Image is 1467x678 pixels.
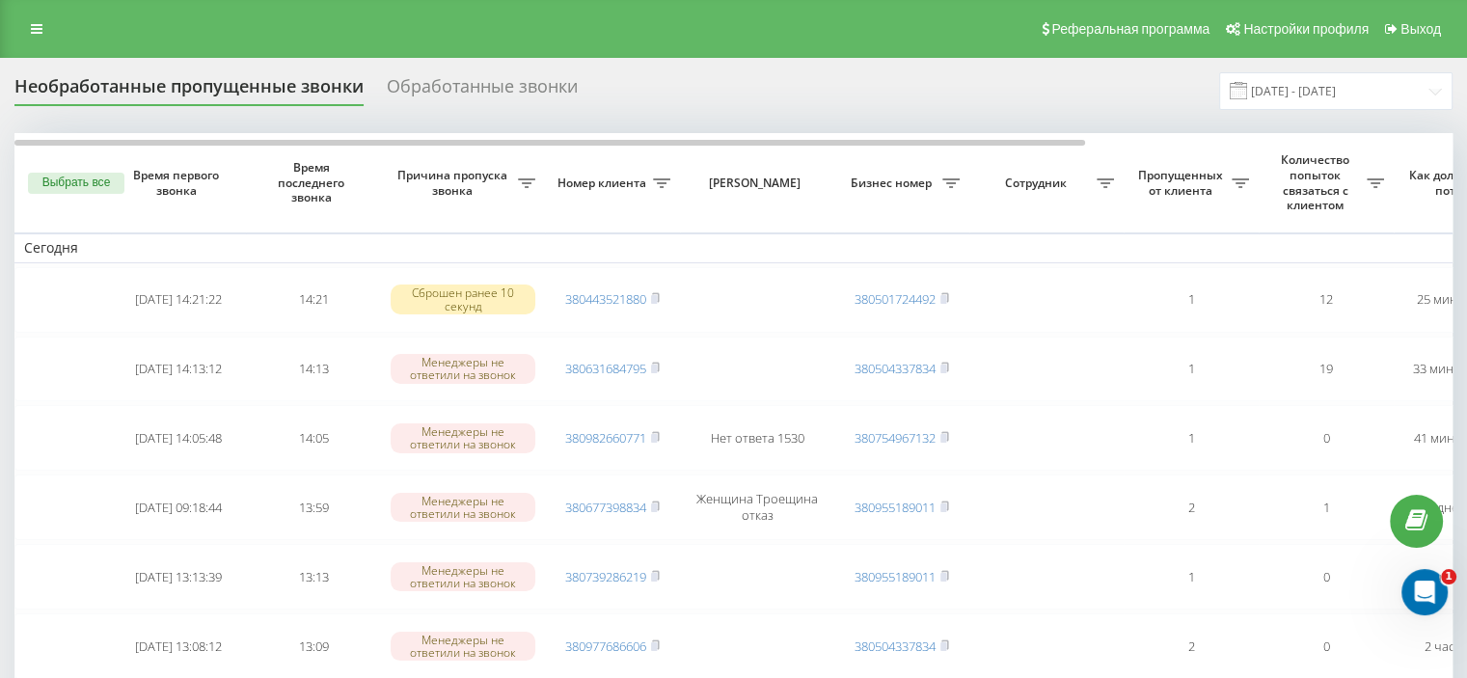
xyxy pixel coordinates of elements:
[855,360,936,377] a: 380504337834
[387,76,578,106] div: Обработанные звонки
[1051,21,1209,37] span: Реферальная программа
[844,176,942,191] span: Бизнес номер
[696,176,818,191] span: [PERSON_NAME]
[261,160,366,205] span: Время последнего звонка
[855,637,936,655] a: 380504337834
[111,544,246,610] td: [DATE] 13:13:39
[246,544,381,610] td: 13:13
[1259,544,1394,610] td: 0
[391,285,535,313] div: Сброшен ранее 10 секунд
[565,499,646,516] a: 380677398834
[855,290,936,308] a: 380501724492
[565,637,646,655] a: 380977686606
[111,337,246,402] td: [DATE] 14:13:12
[1243,21,1369,37] span: Настройки профиля
[28,173,124,194] button: Выбрать все
[1124,405,1259,471] td: 1
[246,475,381,540] td: 13:59
[1400,21,1441,37] span: Выход
[111,475,246,540] td: [DATE] 09:18:44
[1268,152,1367,212] span: Количество попыток связаться с клиентом
[111,267,246,333] td: [DATE] 14:21:22
[1124,544,1259,610] td: 1
[1133,168,1232,198] span: Пропущенных от клиента
[855,429,936,447] a: 380754967132
[680,405,834,471] td: Нет ответа 1530
[246,405,381,471] td: 14:05
[391,493,535,522] div: Менеджеры не ответили на звонок
[565,290,646,308] a: 380443521880
[111,405,246,471] td: [DATE] 14:05:48
[391,168,518,198] span: Причина пропуска звонка
[126,168,231,198] span: Время первого звонка
[1441,569,1456,584] span: 1
[565,429,646,447] a: 380982660771
[979,176,1097,191] span: Сотрудник
[1124,475,1259,540] td: 2
[555,176,653,191] span: Номер клиента
[855,568,936,585] a: 380955189011
[391,562,535,591] div: Менеджеры не ответили на звонок
[680,475,834,540] td: Женщина Троещина отказ
[1259,267,1394,333] td: 12
[1259,405,1394,471] td: 0
[391,423,535,452] div: Менеджеры не ответили на звонок
[391,632,535,661] div: Менеджеры не ответили на звонок
[565,360,646,377] a: 380631684795
[1259,337,1394,402] td: 19
[1401,569,1448,615] iframe: Intercom live chat
[246,337,381,402] td: 14:13
[1259,475,1394,540] td: 1
[1124,267,1259,333] td: 1
[246,267,381,333] td: 14:21
[565,568,646,585] a: 380739286219
[855,499,936,516] a: 380955189011
[391,354,535,383] div: Менеджеры не ответили на звонок
[1124,337,1259,402] td: 1
[14,76,364,106] div: Необработанные пропущенные звонки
